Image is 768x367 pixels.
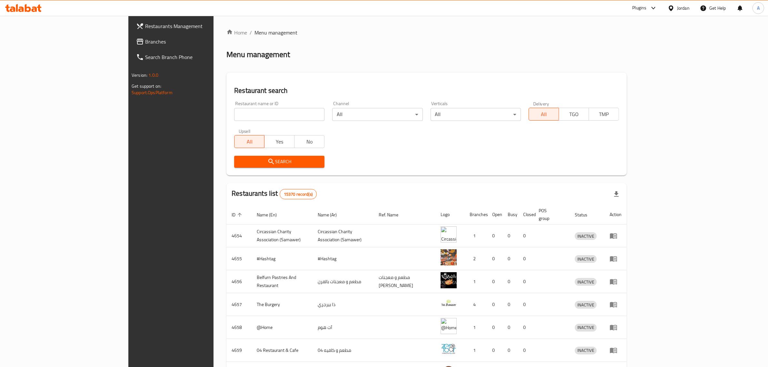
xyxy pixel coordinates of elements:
[234,156,324,168] button: Search
[441,295,457,311] img: The Burgery
[264,135,294,148] button: Yes
[318,211,345,219] span: Name (Ar)
[575,301,597,309] span: INACTIVE
[464,339,487,362] td: 1
[503,270,518,293] td: 0
[487,339,503,362] td: 0
[252,224,313,247] td: ​Circassian ​Charity ​Association​ (Samawer)
[252,316,313,339] td: @Home
[464,316,487,339] td: 1
[464,270,487,293] td: 1
[464,247,487,270] td: 2
[132,88,173,97] a: Support.OpsPlatform
[464,224,487,247] td: 1
[503,224,518,247] td: 0
[609,186,624,202] div: Export file
[313,270,374,293] td: مطعم و معجنات بالفرن
[226,49,290,60] h2: Menu management
[503,339,518,362] td: 0
[332,108,423,121] div: All
[431,108,521,121] div: All
[503,205,518,224] th: Busy
[237,137,262,146] span: All
[575,211,596,219] span: Status
[610,323,622,331] div: Menu
[234,86,619,95] h2: Restaurant search
[575,255,597,263] span: INACTIVE
[464,205,487,224] th: Branches
[610,278,622,285] div: Menu
[239,158,319,166] span: Search
[589,108,619,121] button: TMP
[145,22,252,30] span: Restaurants Management
[575,347,597,354] span: INACTIVE
[677,5,690,12] div: Jordan
[131,34,257,49] a: Branches
[575,278,597,286] span: INACTIVE
[604,205,627,224] th: Action
[518,224,534,247] td: 0
[313,316,374,339] td: آت هوم
[518,339,534,362] td: 0
[539,207,562,222] span: POS group
[464,293,487,316] td: 4
[757,5,760,12] span: A
[562,110,586,119] span: TGO
[503,247,518,270] td: 0
[632,4,646,12] div: Plugins
[575,324,597,332] div: INACTIVE
[441,249,457,265] img: #Hashtag
[252,339,313,362] td: 04 Restaurant & Cafe
[529,108,559,121] button: All
[132,82,161,90] span: Get support on:
[280,191,316,197] span: 15370 record(s)
[232,189,317,199] h2: Restaurants list
[145,38,252,45] span: Branches
[239,129,251,133] label: Upsell
[610,346,622,354] div: Menu
[610,232,622,240] div: Menu
[559,108,589,121] button: TGO
[518,270,534,293] td: 0
[131,18,257,34] a: Restaurants Management
[234,135,264,148] button: All
[232,211,244,219] span: ID
[533,101,549,106] label: Delivery
[435,205,464,224] th: Logo
[313,293,374,316] td: ذا بيرجري
[379,211,407,219] span: Ref. Name
[441,226,457,243] img: ​Circassian ​Charity ​Association​ (Samawer)
[575,232,597,240] div: INACTIVE
[252,247,313,270] td: #Hashtag
[313,247,374,270] td: #Hashtag
[487,247,503,270] td: 0
[132,71,147,79] span: Version:
[575,233,597,240] span: INACTIVE
[610,301,622,308] div: Menu
[313,339,374,362] td: مطعم و كافيه 04
[487,205,503,224] th: Open
[575,324,597,331] span: INACTIVE
[294,135,324,148] button: No
[518,293,534,316] td: 0
[148,71,158,79] span: 1.0.0
[610,255,622,263] div: Menu
[257,211,285,219] span: Name (En)
[313,224,374,247] td: ​Circassian ​Charity ​Association​ (Samawer)
[374,270,435,293] td: مطعم و معجنات [PERSON_NAME]
[592,110,616,119] span: TMP
[441,318,457,334] img: @Home
[503,293,518,316] td: 0
[280,189,317,199] div: Total records count
[441,341,457,357] img: 04 Restaurant & Cafe
[503,316,518,339] td: 0
[226,29,627,36] nav: breadcrumb
[487,316,503,339] td: 0
[532,110,556,119] span: All
[441,272,457,288] img: Belfurn Pastries And Restaurant
[252,293,313,316] td: The Burgery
